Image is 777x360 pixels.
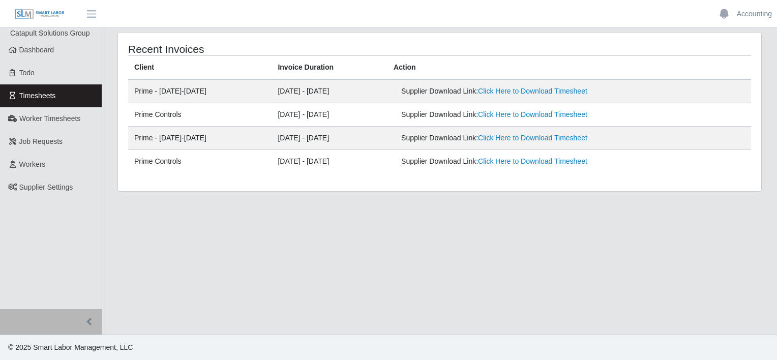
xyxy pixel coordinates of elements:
[19,69,35,77] span: Todo
[128,127,272,150] td: Prime - [DATE]-[DATE]
[19,114,80,123] span: Worker Timesheets
[19,46,54,54] span: Dashboard
[478,134,587,142] a: Click Here to Download Timesheet
[128,79,272,103] td: Prime - [DATE]-[DATE]
[737,9,772,19] a: Accounting
[19,160,46,168] span: Workers
[272,79,387,103] td: [DATE] - [DATE]
[19,137,63,145] span: Job Requests
[272,150,387,173] td: [DATE] - [DATE]
[128,150,272,173] td: Prime Controls
[478,87,587,95] a: Click Here to Download Timesheet
[19,183,73,191] span: Supplier Settings
[14,9,65,20] img: SLM Logo
[401,109,620,120] div: Supplier Download Link:
[19,92,56,100] span: Timesheets
[387,56,751,80] th: Action
[272,127,387,150] td: [DATE] - [DATE]
[8,343,133,351] span: © 2025 Smart Labor Management, LLC
[128,43,379,55] h4: Recent Invoices
[401,86,620,97] div: Supplier Download Link:
[128,103,272,127] td: Prime Controls
[10,29,89,37] span: Catapult Solutions Group
[478,157,587,165] a: Click Here to Download Timesheet
[272,103,387,127] td: [DATE] - [DATE]
[272,56,387,80] th: Invoice Duration
[401,156,620,167] div: Supplier Download Link:
[128,56,272,80] th: Client
[478,110,587,118] a: Click Here to Download Timesheet
[401,133,620,143] div: Supplier Download Link:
